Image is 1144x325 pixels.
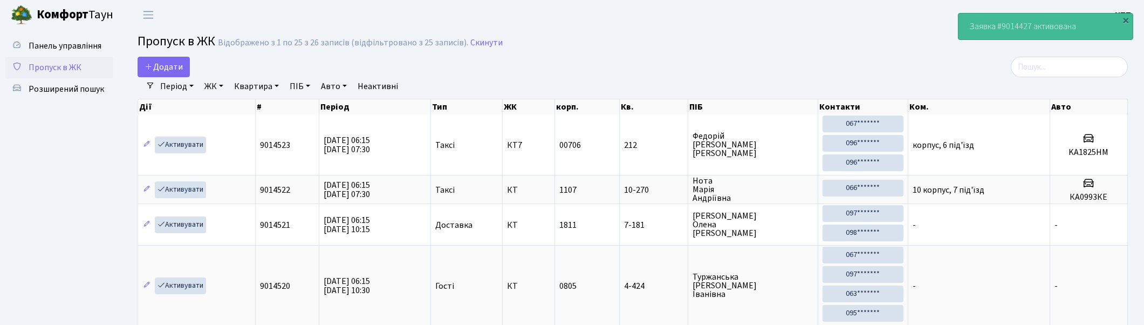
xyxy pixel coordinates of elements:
a: Скинути [470,38,503,48]
a: Активувати [155,216,206,233]
span: 10-270 [624,186,683,194]
th: Період [319,99,431,114]
span: [PERSON_NAME] Олена [PERSON_NAME] [693,212,813,238]
th: Авто [1050,99,1128,114]
span: [DATE] 06:15 [DATE] 07:30 [324,179,370,200]
span: 1107 [559,184,577,196]
th: Контакти [818,99,908,114]
a: Розширений пошук [5,78,113,100]
a: Неактивні [353,77,402,96]
span: [DATE] 06:15 [DATE] 10:15 [324,214,370,235]
a: Квартира [230,77,283,96]
span: 1811 [559,219,577,231]
span: Таксі [435,141,455,150]
h5: КА0993КЕ [1054,192,1123,202]
span: - [913,219,916,231]
a: Пропуск в ЖК [5,57,113,78]
input: Пошук... [1011,57,1128,77]
span: Панель управління [29,40,101,52]
span: 9014520 [260,280,290,292]
span: Пропуск в ЖК [29,62,81,73]
th: ЖК [503,99,555,114]
span: КТ [507,221,550,229]
div: × [1121,15,1132,25]
span: 0805 [559,280,577,292]
a: Панель управління [5,35,113,57]
th: Кв. [620,99,688,114]
span: - [913,280,916,292]
th: # [256,99,319,114]
th: Ком. [908,99,1050,114]
a: Активувати [155,277,206,294]
span: Доставка [435,221,472,229]
span: Нота Марія Андріївна [693,177,813,202]
div: Заявка #9014427 активована [958,13,1133,39]
a: Період [156,77,198,96]
span: Таксі [435,186,455,194]
span: [DATE] 06:15 [DATE] 07:30 [324,134,370,155]
div: Відображено з 1 по 25 з 26 записів (відфільтровано з 25 записів). [218,38,468,48]
span: Туржанська [PERSON_NAME] Іванівна [693,273,813,299]
span: [DATE] 06:15 [DATE] 10:30 [324,275,370,296]
span: 9014523 [260,139,290,151]
span: Додати [145,61,183,73]
span: - [1054,219,1058,231]
span: Гості [435,282,454,290]
span: КТ [507,186,550,194]
span: Таун [37,6,113,24]
span: 9014522 [260,184,290,196]
span: - [1054,280,1058,292]
span: корпус, 6 під'їзд [913,139,974,151]
span: 212 [624,141,683,150]
a: ПІБ [285,77,314,96]
a: КПП [1115,9,1131,22]
b: Комфорт [37,6,88,23]
span: Пропуск в ЖК [138,32,215,51]
span: 9014521 [260,219,290,231]
a: ЖК [200,77,228,96]
b: КПП [1115,9,1131,21]
a: Авто [317,77,351,96]
a: Додати [138,57,190,77]
span: 7-181 [624,221,683,229]
th: Дії [138,99,256,114]
th: корп. [555,99,620,114]
button: Переключити навігацію [135,6,162,24]
img: logo.png [11,4,32,26]
a: Активувати [155,137,206,153]
span: 4-424 [624,282,683,290]
span: Розширений пошук [29,83,104,95]
a: Активувати [155,181,206,198]
h5: KA1825HM [1054,147,1123,158]
th: ПІБ [688,99,818,114]
span: 10 корпус, 7 під'їзд [913,184,984,196]
th: Тип [431,99,503,114]
span: 00706 [559,139,581,151]
span: Федорій [PERSON_NAME] [PERSON_NAME] [693,132,813,158]
span: КТ7 [507,141,550,150]
span: КТ [507,282,550,290]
